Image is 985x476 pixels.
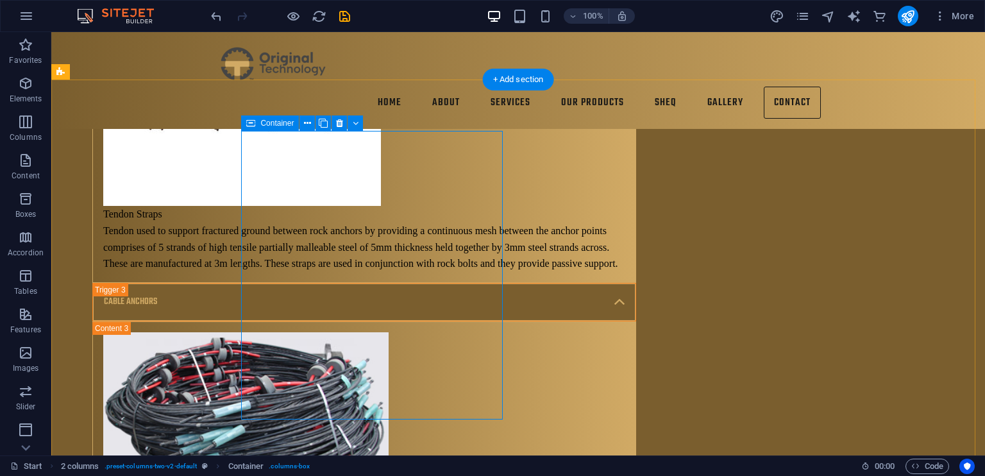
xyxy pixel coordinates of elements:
div: + Add section [483,69,554,90]
button: Usercentrics [959,459,975,474]
p: Features [10,325,41,335]
i: Undo: Change slider images (Ctrl+Z) [209,9,224,24]
span: . preset-columns-two-v2-default [105,459,198,474]
button: 100% [564,8,609,24]
span: . columns-box [269,459,310,474]
i: This element is a customizable preset [202,463,208,470]
p: Images [13,363,39,373]
p: Accordion [8,248,44,258]
span: Click to select. Double-click to edit [61,459,99,474]
a: Click to cancel selection. Double-click to open Pages [10,459,42,474]
i: Save (Ctrl+S) [337,9,352,24]
h6: 100% [583,8,603,24]
p: Slider [16,402,36,412]
span: Container [260,119,294,127]
p: Boxes [15,209,37,219]
button: pages [795,8,811,24]
span: Click to select. Double-click to edit [228,459,264,474]
button: reload [311,8,326,24]
p: Content [12,171,40,181]
button: design [770,8,785,24]
button: save [337,8,352,24]
button: text_generator [846,8,862,24]
p: Columns [10,132,42,142]
span: 00 00 [875,459,895,474]
button: undo [208,8,224,24]
i: Commerce [872,9,887,24]
i: AI Writer [846,9,861,24]
p: Tables [14,286,37,296]
h6: Session time [861,459,895,474]
span: : [884,461,886,471]
img: Editor Logo [74,8,170,24]
i: Design (Ctrl+Alt+Y) [770,9,784,24]
i: On resize automatically adjust zoom level to fit chosen device. [616,10,628,22]
p: Elements [10,94,42,104]
button: Code [905,459,949,474]
i: Publish [900,9,915,24]
button: commerce [872,8,888,24]
i: Pages (Ctrl+Alt+S) [795,9,810,24]
span: Code [911,459,943,474]
i: Navigator [821,9,836,24]
nav: breadcrumb [61,459,310,474]
p: Favorites [9,55,42,65]
button: navigator [821,8,836,24]
button: More [929,6,979,26]
span: More [934,10,974,22]
button: publish [898,6,918,26]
